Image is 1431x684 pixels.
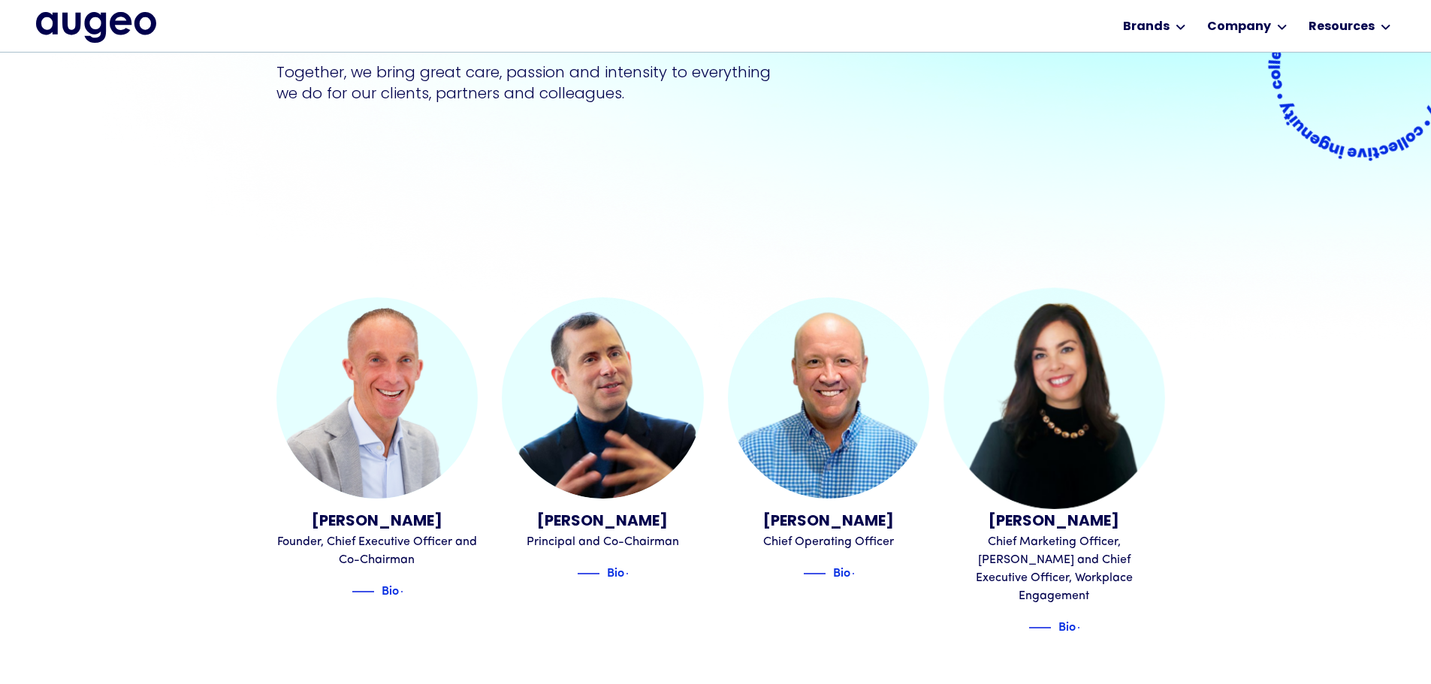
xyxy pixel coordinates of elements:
img: Blue text arrow [852,565,874,583]
img: Blue text arrow [400,583,423,601]
img: Blue decorative line [577,565,599,583]
div: [PERSON_NAME] [276,511,479,533]
div: Company [1207,18,1271,36]
img: Erik Sorensen [728,297,930,499]
div: Chief Operating Officer [728,533,930,551]
img: Blue text arrow [626,565,648,583]
p: Together, we bring great care, passion and intensity to everything we do for our clients, partner... [276,62,793,104]
div: Founder, Chief Executive Officer and Co-Chairman [276,533,479,569]
div: Resources [1309,18,1375,36]
div: Brands [1123,18,1170,36]
div: Bio [833,562,850,580]
img: Augeo's full logo in midnight blue. [36,12,156,42]
div: [PERSON_NAME] [953,511,1155,533]
div: Bio [382,580,399,598]
img: David Kristal [276,297,479,499]
img: Blue decorative line [1028,619,1051,637]
div: Principal and Co-Chairman [502,533,704,551]
a: Juan Sabater[PERSON_NAME]Principal and Co-ChairmanBlue decorative lineBioBlue text arrow [502,297,704,582]
a: David Kristal[PERSON_NAME]Founder, Chief Executive Officer and Co-ChairmanBlue decorative lineBio... [276,297,479,600]
a: Juliann Gilbert[PERSON_NAME]Chief Marketing Officer, [PERSON_NAME] and Chief Executive Officer, W... [953,297,1155,636]
img: Juliann Gilbert [943,288,1164,508]
div: Bio [607,562,624,580]
div: Bio [1058,616,1076,634]
div: [PERSON_NAME] [502,511,704,533]
a: home [36,12,156,42]
div: [PERSON_NAME] [728,511,930,533]
img: Blue text arrow [1077,619,1100,637]
img: Blue decorative line [803,565,826,583]
img: Juan Sabater [502,297,704,499]
div: Chief Marketing Officer, [PERSON_NAME] and Chief Executive Officer, Workplace Engagement [953,533,1155,605]
a: Erik Sorensen[PERSON_NAME]Chief Operating OfficerBlue decorative lineBioBlue text arrow [728,297,930,582]
img: Blue decorative line [352,583,374,601]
